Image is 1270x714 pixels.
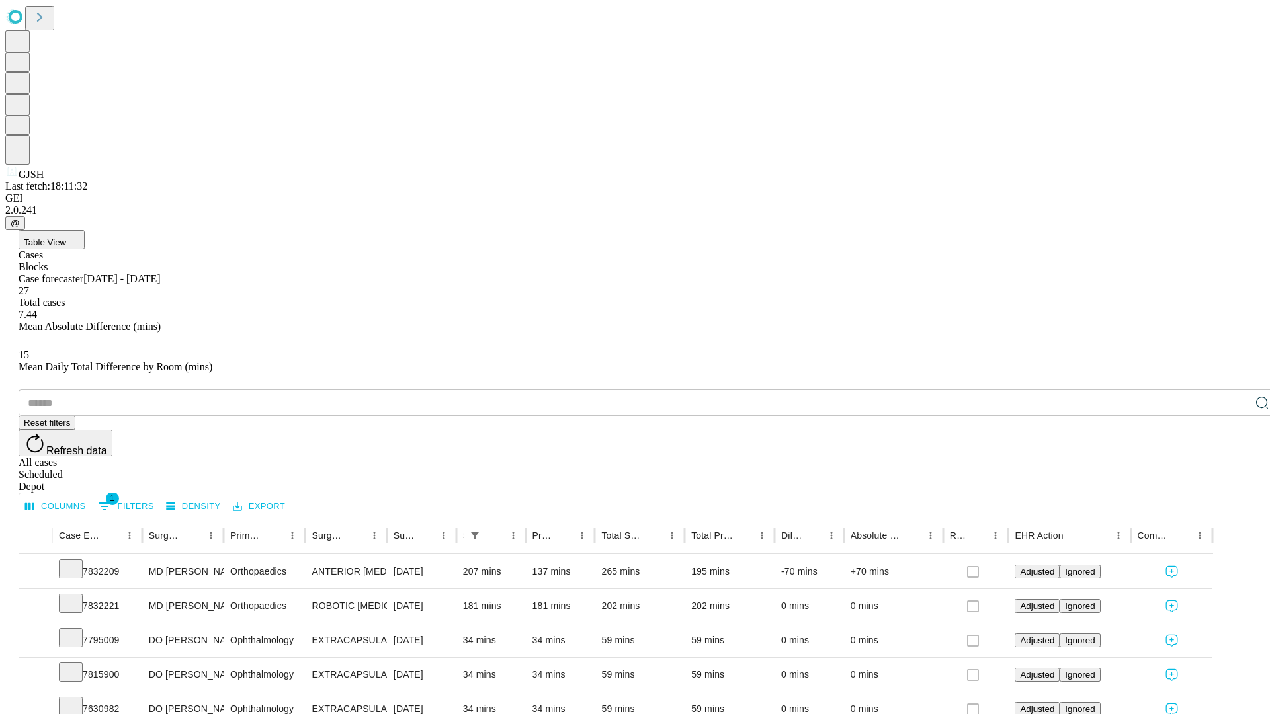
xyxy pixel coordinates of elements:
[1015,565,1060,578] button: Adjusted
[753,526,771,545] button: Menu
[312,623,380,657] div: EXTRACAPSULAR CATARACT REMOVAL WITH [MEDICAL_DATA]
[822,526,841,545] button: Menu
[463,658,519,692] div: 34 mins
[230,623,298,657] div: Ophthalmology
[1015,633,1060,647] button: Adjusted
[312,658,380,692] div: EXTRACAPSULAR CATARACT REMOVAL WITH [MEDICAL_DATA]
[1060,633,1100,647] button: Ignored
[1138,530,1171,541] div: Comments
[1172,526,1191,545] button: Sort
[230,496,288,517] button: Export
[394,555,450,588] div: [DATE]
[691,589,768,623] div: 202 mins
[781,530,802,541] div: Difference
[19,285,29,296] span: 27
[19,321,161,332] span: Mean Absolute Difference (mins)
[19,361,212,372] span: Mean Daily Total Difference by Room (mins)
[1020,704,1054,714] span: Adjusted
[95,496,157,517] button: Show filters
[463,530,464,541] div: Scheduled In Room Duration
[59,623,136,657] div: 7795009
[573,526,591,545] button: Menu
[1191,526,1209,545] button: Menu
[532,555,589,588] div: 137 mins
[26,664,46,687] button: Expand
[416,526,435,545] button: Sort
[394,658,450,692] div: [DATE]
[102,526,120,545] button: Sort
[5,192,1265,204] div: GEI
[851,623,937,657] div: 0 mins
[1020,567,1054,576] span: Adjusted
[265,526,283,545] button: Sort
[347,526,365,545] button: Sort
[463,623,519,657] div: 34 mins
[663,526,681,545] button: Menu
[202,526,220,545] button: Menu
[149,658,217,692] div: DO [PERSON_NAME]
[691,555,768,588] div: 195 mins
[230,555,298,588] div: Orthopaedics
[601,658,678,692] div: 59 mins
[486,526,504,545] button: Sort
[19,169,44,180] span: GJSH
[644,526,663,545] button: Sort
[24,418,70,428] span: Reset filters
[851,589,937,623] div: 0 mins
[1060,599,1100,613] button: Ignored
[22,496,89,517] button: Select columns
[532,658,589,692] div: 34 mins
[734,526,753,545] button: Sort
[394,589,450,623] div: [DATE]
[163,496,224,517] button: Density
[230,589,298,623] div: Orthopaedics
[950,530,967,541] div: Resolved in EHR
[283,526,302,545] button: Menu
[851,530,902,541] div: Absolute Difference
[1065,670,1095,680] span: Ignored
[394,530,415,541] div: Surgery Date
[781,658,837,692] div: 0 mins
[59,555,136,588] div: 7832209
[19,297,65,308] span: Total cases
[19,309,37,320] span: 7.44
[1060,668,1100,682] button: Ignored
[921,526,940,545] button: Menu
[1060,565,1100,578] button: Ignored
[5,180,87,192] span: Last fetch: 18:11:32
[601,623,678,657] div: 59 mins
[1109,526,1128,545] button: Menu
[1065,567,1095,576] span: Ignored
[1020,601,1054,611] span: Adjusted
[781,589,837,623] div: 0 mins
[601,530,643,541] div: Total Scheduled Duration
[24,237,66,247] span: Table View
[19,273,83,284] span: Case forecaster
[466,526,484,545] div: 1 active filter
[1065,704,1095,714] span: Ignored
[5,204,1265,216] div: 2.0.241
[1015,530,1063,541] div: EHR Action
[463,555,519,588] div: 207 mins
[59,589,136,623] div: 7832221
[1065,601,1095,611] span: Ignored
[1020,670,1054,680] span: Adjusted
[435,526,453,545] button: Menu
[851,555,937,588] div: +70 mins
[26,561,46,584] button: Expand
[230,530,263,541] div: Primary Service
[691,623,768,657] div: 59 mins
[968,526,986,545] button: Sort
[19,230,85,249] button: Table View
[1015,599,1060,613] button: Adjusted
[532,623,589,657] div: 34 mins
[46,445,107,456] span: Refresh data
[394,623,450,657] div: [DATE]
[11,218,20,228] span: @
[691,658,768,692] div: 59 mins
[120,526,139,545] button: Menu
[532,589,589,623] div: 181 mins
[1065,635,1095,645] span: Ignored
[903,526,921,545] button: Sort
[1015,668,1060,682] button: Adjusted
